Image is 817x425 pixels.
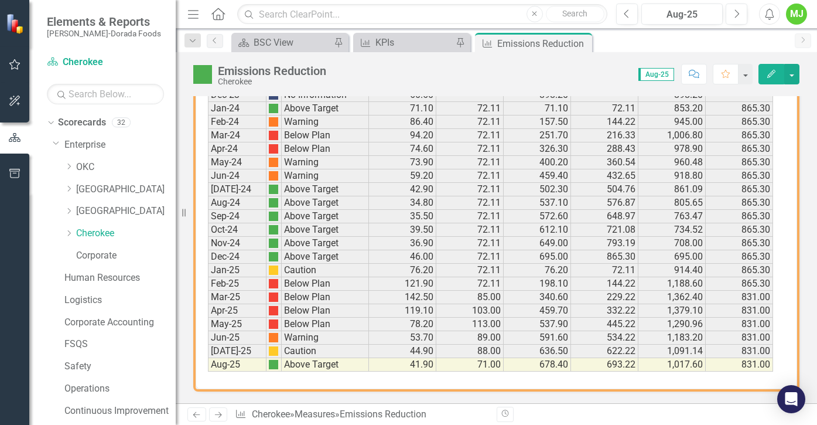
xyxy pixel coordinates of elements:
td: 72.11 [436,264,504,277]
td: Warning [282,331,369,345]
td: Below Plan [282,142,369,156]
td: 865.30 [706,169,773,183]
td: 865.30 [706,183,773,196]
td: 71.10 [369,102,436,115]
td: 1,183.20 [638,331,706,345]
td: 831.00 [706,291,773,304]
td: 360.54 [571,156,638,169]
td: 44.90 [369,345,436,358]
div: BSC View [254,35,331,50]
td: 72.11 [436,142,504,156]
td: Feb-25 [208,277,266,291]
td: 763.47 [638,210,706,223]
td: 103.00 [436,304,504,318]
td: Above Target [282,237,369,250]
td: 72.11 [436,129,504,142]
td: 793.19 [571,237,638,250]
img: png;base64,iVBORw0KGgoAAAANSUhEUgAAAFwAAABcCAMAAADUMSJqAAAAA1BMVEX0QzYBWW+JAAAAH0lEQVRoge3BgQAAAA... [269,279,278,288]
td: 865.30 [706,129,773,142]
td: 53.70 [369,331,436,345]
td: 734.52 [638,223,706,237]
td: 41.90 [369,358,436,372]
td: 914.40 [638,264,706,277]
td: 612.10 [504,223,571,237]
td: Below Plan [282,129,369,142]
td: 71.00 [436,358,504,372]
td: 865.30 [706,210,773,223]
a: FSQS [64,338,176,351]
td: 1,362.40 [638,291,706,304]
a: Operations [64,382,176,396]
td: Caution [282,264,369,277]
td: Above Target [282,196,369,210]
a: Corporate [76,249,176,263]
td: 72.11 [436,156,504,169]
img: png;base64,iVBORw0KGgoAAAANSUhEUgAAAFwAAABcCAMAAADUMSJqAAAAA1BMVEX0QzYBWW+JAAAAH0lEQVRoge3BgQAAAA... [269,131,278,140]
a: Cherokee [252,409,290,420]
td: 504.76 [571,183,638,196]
td: Sep-24 [208,210,266,223]
td: 251.70 [504,129,571,142]
td: 1,017.60 [638,358,706,372]
td: 865.30 [706,102,773,115]
td: 35.50 [369,210,436,223]
img: png;base64,iVBORw0KGgoAAAANSUhEUgAAAFwAAABcCAMAAADUMSJqAAAAA1BMVEVNr1CdzNKbAAAAH0lEQVRoge3BgQAAAA... [269,185,278,194]
img: fScmebvnAAAAH0lEQVRoge3BgQAAAADDoPlTX+EAVQEAAAAAAAAA8BohbAABVJpSrwAAAABJRU5ErkJggg== [269,117,278,127]
td: 708.00 [638,237,706,250]
button: Aug-25 [641,4,723,25]
a: Continuous Improvement [64,404,176,418]
td: Above Target [282,223,369,237]
td: Warning [282,115,369,129]
td: 72.11 [436,210,504,223]
img: png;base64,iVBORw0KGgoAAAANSUhEUgAAAFwAAABcCAMAAADUMSJqAAAAA1BMVEVNr1CdzNKbAAAAH0lEQVRoge3BgQAAAA... [269,225,278,234]
td: 36.90 [369,237,436,250]
td: 591.60 [504,331,571,345]
td: 72.11 [436,115,504,129]
a: KPIs [356,35,453,50]
td: 119.10 [369,304,436,318]
div: » » [235,408,487,421]
td: May-24 [208,156,266,169]
td: 78.20 [369,318,436,331]
td: 865.30 [706,223,773,237]
a: Corporate Accounting [64,316,176,329]
td: 86.40 [369,115,436,129]
td: 340.60 [504,291,571,304]
td: 39.50 [369,223,436,237]
td: 46.00 [369,250,436,264]
a: [GEOGRAPHIC_DATA] [76,205,176,218]
td: 918.80 [638,169,706,183]
td: 865.30 [706,264,773,277]
td: Aug-25 [208,358,266,372]
td: 865.30 [706,277,773,291]
a: Cherokee [47,56,164,69]
td: 157.50 [504,115,571,129]
img: Above Target [193,65,212,84]
td: 142.50 [369,291,436,304]
td: 144.22 [571,115,638,129]
td: Dec-24 [208,250,266,264]
td: 72.11 [436,183,504,196]
td: 76.20 [504,264,571,277]
td: Mar-25 [208,291,266,304]
img: fScmebvnAAAAH0lEQVRoge3BgQAAAADDoPlTX+EAVQEAAAAAAAAA8BohbAABVJpSrwAAAABJRU5ErkJggg== [269,158,278,167]
td: Jun-24 [208,169,266,183]
a: Scorecards [58,116,106,130]
td: 960.48 [638,156,706,169]
td: 865.30 [706,115,773,129]
input: Search Below... [47,84,164,104]
td: 622.22 [571,345,638,358]
td: 198.10 [504,277,571,291]
td: 113.00 [436,318,504,331]
img: fScmebvnAAAAH0lEQVRoge3BgQAAAADDoPlTX+EAVQEAAAAAAAAA8BohbAABVJpSrwAAAABJRU5ErkJggg== [269,171,278,181]
td: [DATE]-24 [208,183,266,196]
td: 649.00 [504,237,571,250]
td: 72.11 [436,277,504,291]
td: 288.43 [571,142,638,156]
td: Below Plan [282,277,369,291]
a: Measures [295,409,335,420]
td: 721.08 [571,223,638,237]
img: yigdQp4JAAAAH0lEQVRoge3BgQAAAADDoPlTX+EAVQEAAAAAAAAA8BohbAABVJpSrwAAAABJRU5ErkJggg== [269,346,278,356]
td: Jun-25 [208,331,266,345]
td: 72.11 [436,196,504,210]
